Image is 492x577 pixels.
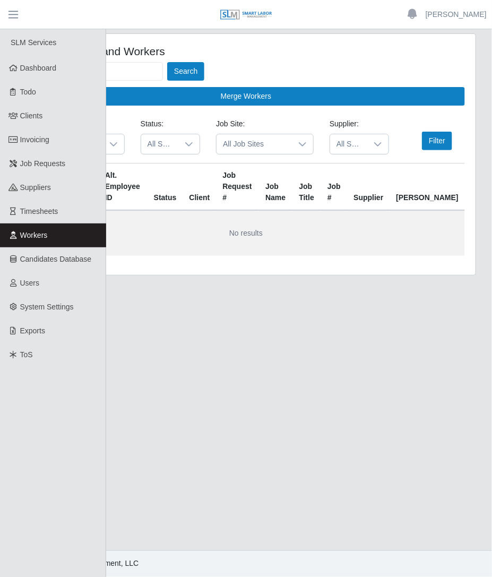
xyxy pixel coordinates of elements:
[27,87,465,106] button: Merge Workers
[27,45,465,58] h4: All Candidates and Workers
[167,62,204,81] button: Search
[390,163,465,211] th: [PERSON_NAME]
[20,326,45,335] span: Exports
[217,134,292,154] span: All Job Sites
[148,163,183,211] th: Status
[141,118,164,130] label: Status:
[216,163,259,211] th: Job Request #
[347,163,390,211] th: Supplier
[20,88,36,96] span: Todo
[216,118,245,130] label: Job Site:
[20,255,92,263] span: Candidates Database
[321,163,347,211] th: Job #
[20,279,40,287] span: Users
[141,134,178,154] span: All Statuses
[20,231,48,239] span: Workers
[20,111,43,120] span: Clients
[292,163,321,211] th: Job Title
[426,9,487,20] a: [PERSON_NAME]
[330,118,359,130] label: Supplier:
[183,163,217,211] th: Client
[99,163,148,211] th: Alt. Employee ID
[20,64,57,72] span: Dashboard
[20,183,51,192] span: Suppliers
[27,210,465,256] td: No results
[422,132,452,150] button: Filter
[20,303,74,311] span: System Settings
[259,163,292,211] th: Job Name
[220,9,273,21] img: SLM Logo
[11,38,56,47] span: SLM Services
[20,207,58,216] span: Timesheets
[20,135,49,144] span: Invoicing
[330,134,367,154] span: All Suppliers
[20,350,33,359] span: ToS
[20,159,66,168] span: Job Requests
